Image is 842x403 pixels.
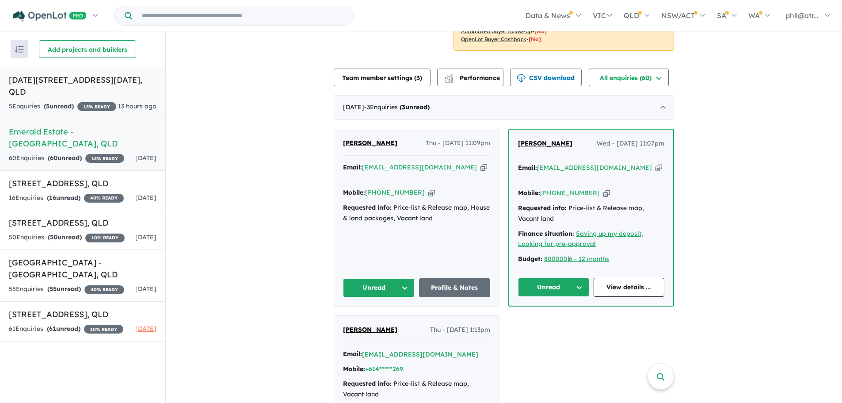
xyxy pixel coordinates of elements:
span: [DATE] [135,285,156,293]
span: 61 [49,325,56,333]
strong: ( unread) [47,194,80,202]
strong: Mobile: [518,189,540,197]
span: 60 [50,154,57,162]
strong: Requested info: [343,380,392,388]
div: 16 Enquir ies [9,193,124,203]
button: All enquiries (60) [589,69,669,86]
span: 10 % READY [84,325,123,334]
div: Price-list & Release map, Vacant land [343,379,490,400]
span: [DATE] [135,194,156,202]
a: 6 - 12 months [569,255,609,263]
span: [No] [529,36,541,42]
div: 61 Enquir ies [9,324,123,334]
span: [DATE] [135,233,156,241]
img: bar-chart.svg [444,77,453,82]
button: Copy [603,188,610,198]
img: Openlot PRO Logo White [13,11,87,22]
h5: [STREET_ADDRESS] , QLD [9,177,156,189]
span: Thu - [DATE] 1:13pm [430,325,490,335]
button: Copy [480,163,487,172]
a: [EMAIL_ADDRESS][DOMAIN_NAME] [537,164,652,172]
span: 50 [50,233,57,241]
strong: Finance situation: [518,230,574,238]
img: sort.svg [15,46,24,53]
button: Copy [428,188,435,197]
a: View details ... [594,278,665,297]
span: 55 [50,285,57,293]
button: CSV download [510,69,582,86]
span: 3 [402,103,405,111]
a: [PHONE_NUMBER] [540,189,600,197]
span: phil@atr... [785,11,819,20]
h5: Emerald Estate - [GEOGRAPHIC_DATA] , QLD [9,126,156,150]
div: 5 Enquir ies [9,101,116,112]
span: [DATE] [135,325,156,333]
strong: Mobile: [343,188,365,196]
div: 60 Enquir ies [9,153,124,164]
h5: [STREET_ADDRESS] , QLD [9,217,156,229]
img: download icon [517,74,526,83]
strong: Email: [343,163,362,171]
strong: Budget: [518,255,542,263]
div: [DATE] [334,95,674,120]
strong: Email: [518,164,537,172]
a: Saving up my deposit, Looking for pre-approval [518,230,643,248]
strong: Mobile: [343,365,365,373]
button: Copy [655,163,662,173]
strong: ( unread) [48,233,82,241]
div: Price-list & Release map, Vacant land [518,203,664,224]
strong: Requested info: [518,204,567,212]
a: Profile & Notes [419,278,491,297]
h5: [STREET_ADDRESS] , QLD [9,308,156,320]
button: Add projects and builders [39,40,136,58]
button: Performance [437,69,503,86]
span: 13 hours ago [118,102,156,110]
span: Performance [446,74,500,82]
span: Wed - [DATE] 11:07pm [597,138,664,149]
a: [PHONE_NUMBER] [365,188,425,196]
button: Unread [343,278,415,297]
strong: ( unread) [47,285,81,293]
span: [PERSON_NAME] [343,139,397,147]
strong: ( unread) [47,325,80,333]
span: [PERSON_NAME] [343,326,397,334]
span: 3 [416,74,420,82]
a: [PERSON_NAME] [343,138,397,149]
span: 15 % READY [77,102,116,111]
span: 40 % READY [84,194,124,203]
strong: ( unread) [48,154,82,162]
div: 55 Enquir ies [9,284,124,295]
span: - 3 Enquir ies [364,103,430,111]
button: Unread [518,278,589,297]
a: 800000 [544,255,568,263]
h5: [DATE][STREET_ADDRESS][DATE] , QLD [9,74,156,98]
span: [DATE] [135,154,156,162]
span: 16 [49,194,56,202]
a: [PERSON_NAME] [518,138,572,149]
h5: [GEOGRAPHIC_DATA] - [GEOGRAPHIC_DATA] , QLD [9,257,156,280]
div: 50 Enquir ies [9,232,125,243]
span: [PERSON_NAME] [518,139,572,147]
div: Price-list & Release map, House & land packages, Vacant land [343,203,490,224]
span: Thu - [DATE] 11:09pm [426,138,490,149]
strong: Requested info: [343,203,392,211]
button: Team member settings (3) [334,69,431,86]
strong: ( unread) [400,103,430,111]
span: 15 % READY [85,154,124,163]
strong: Email: [343,350,362,358]
a: [EMAIL_ADDRESS][DOMAIN_NAME] [362,163,477,171]
button: [EMAIL_ADDRESS][DOMAIN_NAME] [362,350,478,359]
input: Try estate name, suburb, builder or developer [134,6,352,25]
strong: ( unread) [44,102,74,110]
img: line-chart.svg [445,74,453,79]
span: 10 % READY [85,234,125,242]
a: [PERSON_NAME] [343,325,397,335]
span: 5 [46,102,50,110]
u: OpenLot Buyer Cashback [461,36,526,42]
span: 40 % READY [84,285,124,294]
div: | [518,254,664,265]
